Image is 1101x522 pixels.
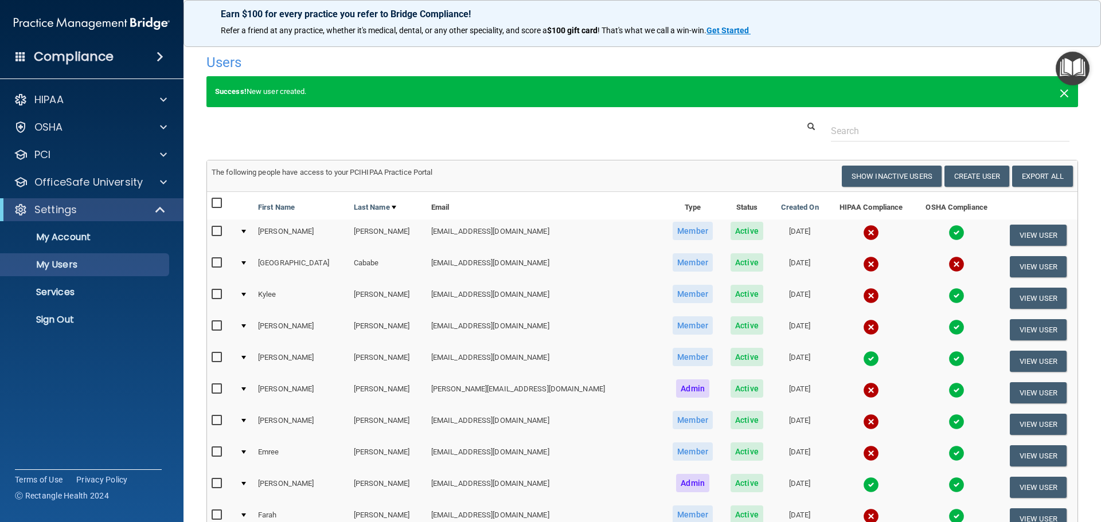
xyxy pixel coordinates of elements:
[14,203,166,217] a: Settings
[772,282,828,314] td: [DATE]
[15,490,109,501] span: Ⓒ Rectangle Health 2024
[863,288,879,304] img: cross.ca9f0e7f.svg
[427,346,663,377] td: [EMAIL_ADDRESS][DOMAIN_NAME]
[863,477,879,493] img: tick.e7d51cea.svg
[7,286,164,298] p: Services
[673,316,713,335] span: Member
[673,253,713,272] span: Member
[863,382,879,398] img: cross.ca9f0e7f.svg
[673,222,713,240] span: Member
[427,440,663,472] td: [EMAIL_ADDRESS][DOMAIN_NAME]
[221,26,547,35] span: Refer a friend at any practice, whether it's medical, dental, or any other speciality, and score a
[1010,225,1067,246] button: View User
[673,442,713,461] span: Member
[948,225,965,241] img: tick.e7d51cea.svg
[349,409,427,440] td: [PERSON_NAME]
[772,346,828,377] td: [DATE]
[842,166,942,187] button: Show Inactive Users
[15,474,63,485] a: Terms of Use
[948,445,965,461] img: tick.e7d51cea.svg
[349,251,427,282] td: Cababe
[349,440,427,472] td: [PERSON_NAME]
[253,472,349,503] td: [PERSON_NAME]
[781,201,819,214] a: Created On
[212,168,433,176] span: The following people have access to your PCIHIPAA Practice Portal
[731,379,763,398] span: Active
[731,411,763,429] span: Active
[221,9,1064,19] p: Earn $100 for every practice you refer to Bridge Compliance!
[427,251,663,282] td: [EMAIL_ADDRESS][DOMAIN_NAME]
[731,285,763,303] span: Active
[34,93,64,107] p: HIPAA
[349,314,427,346] td: [PERSON_NAME]
[14,93,167,107] a: HIPAA
[863,351,879,367] img: tick.e7d51cea.svg
[1010,382,1067,403] button: View User
[34,49,114,65] h4: Compliance
[253,440,349,472] td: Emree
[772,251,828,282] td: [DATE]
[676,474,709,492] span: Admin
[731,442,763,461] span: Active
[828,192,915,219] th: HIPAA Compliance
[253,282,349,314] td: Kylee
[663,192,722,219] th: Type
[349,219,427,251] td: [PERSON_NAME]
[673,411,713,429] span: Member
[7,231,164,243] p: My Account
[863,319,879,335] img: cross.ca9f0e7f.svg
[354,201,396,214] a: Last Name
[731,222,763,240] span: Active
[76,474,128,485] a: Privacy Policy
[948,351,965,367] img: tick.e7d51cea.svg
[1010,414,1067,435] button: View User
[731,348,763,366] span: Active
[772,472,828,503] td: [DATE]
[253,346,349,377] td: [PERSON_NAME]
[706,26,751,35] a: Get Started
[1056,52,1090,85] button: Open Resource Center
[915,192,999,219] th: OSHA Compliance
[427,282,663,314] td: [EMAIL_ADDRESS][DOMAIN_NAME]
[948,477,965,493] img: tick.e7d51cea.svg
[948,288,965,304] img: tick.e7d51cea.svg
[772,219,828,251] td: [DATE]
[1010,256,1067,277] button: View User
[258,201,295,214] a: First Name
[1010,351,1067,372] button: View User
[34,148,50,162] p: PCI
[14,120,167,134] a: OSHA
[349,472,427,503] td: [PERSON_NAME]
[427,409,663,440] td: [EMAIL_ADDRESS][DOMAIN_NAME]
[863,445,879,461] img: cross.ca9f0e7f.svg
[349,346,427,377] td: [PERSON_NAME]
[1059,80,1069,103] span: ×
[427,314,663,346] td: [EMAIL_ADDRESS][DOMAIN_NAME]
[349,282,427,314] td: [PERSON_NAME]
[731,316,763,335] span: Active
[863,256,879,272] img: cross.ca9f0e7f.svg
[14,148,167,162] a: PCI
[1012,166,1073,187] a: Export All
[948,382,965,398] img: tick.e7d51cea.svg
[253,377,349,409] td: [PERSON_NAME]
[772,440,828,472] td: [DATE]
[831,120,1069,142] input: Search
[253,251,349,282] td: [GEOGRAPHIC_DATA]
[215,87,247,96] strong: Success!
[772,314,828,346] td: [DATE]
[34,175,143,189] p: OfficeSafe University
[547,26,598,35] strong: $100 gift card
[731,474,763,492] span: Active
[948,256,965,272] img: cross.ca9f0e7f.svg
[948,414,965,430] img: tick.e7d51cea.svg
[427,472,663,503] td: [EMAIL_ADDRESS][DOMAIN_NAME]
[673,285,713,303] span: Member
[1010,319,1067,340] button: View User
[7,259,164,270] p: My Users
[948,319,965,335] img: tick.e7d51cea.svg
[206,76,1078,107] div: New user created.
[7,314,164,325] p: Sign Out
[206,55,708,70] h4: Users
[349,377,427,409] td: [PERSON_NAME]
